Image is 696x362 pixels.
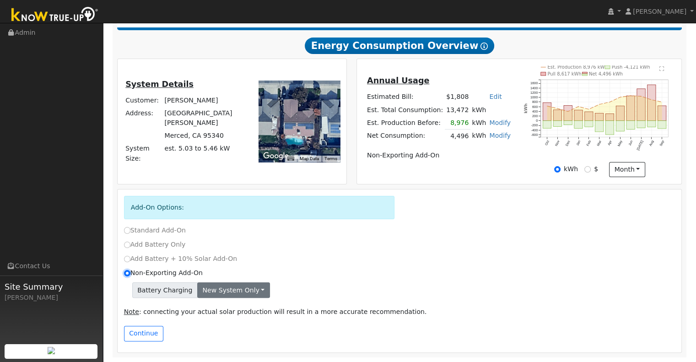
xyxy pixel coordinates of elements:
rect: onclick="" [658,106,666,121]
circle: onclick="" [620,97,621,98]
text: Aug [648,140,655,147]
rect: onclick="" [564,121,572,125]
td: 8,976 [445,116,470,130]
td: Net Consumption: [365,130,444,143]
td: kWh [470,130,488,143]
rect: onclick="" [585,121,593,127]
rect: onclick="" [647,121,656,127]
span: Battery Charging [132,282,198,298]
circle: onclick="" [546,105,548,107]
button: Keyboard shortcuts [287,156,294,162]
td: Address: [124,107,163,130]
text:  [659,66,664,71]
label: Add Battery + 10% Solar Add-On [124,254,237,264]
td: $1,808 [445,91,470,103]
img: retrieve [48,347,55,354]
text: 600 [532,105,538,109]
a: Modify [489,119,511,126]
rect: onclick="" [543,103,551,121]
img: Know True-Up [7,5,103,26]
a: Terms (opens in new tab) [324,156,337,161]
rect: onclick="" [606,114,614,121]
td: [GEOGRAPHIC_DATA][PERSON_NAME] [163,107,246,130]
td: System Size: [124,142,163,165]
rect: onclick="" [647,85,656,121]
rect: onclick="" [637,89,645,121]
text: Jun [628,140,634,146]
text: Oct [544,140,550,146]
u: System Details [125,80,194,89]
circle: onclick="" [651,99,653,101]
td: System Size [163,142,246,165]
text: Dec [565,140,571,147]
label: $ [594,164,598,174]
text: [DATE] [636,140,644,151]
rect: onclick="" [606,121,614,135]
u: Note [124,308,139,315]
button: Continue [124,326,163,341]
td: kWh [470,116,488,130]
text: 400 [532,109,538,113]
td: Non-Exporting Add-On [365,149,512,162]
text: 1200 [530,91,538,95]
text: Mar [596,140,603,147]
text: 200 [532,114,538,118]
text: Apr [607,140,613,146]
input: Add Battery Only [124,242,130,248]
rect: onclick="" [564,106,572,121]
text: -400 [531,128,538,132]
circle: onclick="" [599,104,600,105]
span: [PERSON_NAME] [633,8,686,15]
u: Annual Usage [367,76,429,85]
text: Sep [659,140,665,147]
input: Add Battery + 10% Solar Add-On [124,256,130,262]
button: month [609,162,645,178]
text: 1000 [530,95,538,99]
circle: onclick="" [578,106,579,107]
text: Pull 8,617 kWh [548,71,582,76]
td: Merced, CA 95340 [163,130,246,142]
text: 800 [532,100,538,104]
rect: onclick="" [574,110,583,121]
rect: onclick="" [658,121,666,129]
circle: onclick="" [661,101,663,103]
text: Jan [575,140,581,146]
label: Add Battery Only [124,240,186,249]
circle: onclick="" [588,108,590,110]
text: 0 [536,119,538,123]
label: Non-Exporting Add-On [124,268,203,278]
circle: onclick="" [567,111,569,112]
rect: onclick="" [616,106,624,121]
circle: onclick="" [641,96,642,97]
td: Est. Total Consumption: [365,103,444,116]
label: Standard Add-On [124,226,186,235]
input: Non-Exporting Add-On [124,270,130,276]
img: Google [261,150,291,162]
a: Open this area in Google Maps (opens a new window) [261,150,291,162]
rect: onclick="" [626,121,635,130]
rect: onclick="" [553,110,561,121]
span: : connecting your actual solar production will result in a more accurate recommendation. [124,308,427,315]
a: Edit [489,93,502,100]
button: Map Data [300,156,319,162]
td: [PERSON_NAME] [163,94,246,107]
div: [PERSON_NAME] [5,293,98,303]
text: kWh [524,103,529,113]
div: Add-On Options: [124,196,395,219]
text: Feb [586,140,592,146]
i: Show Help [480,43,488,50]
td: 4,496 [445,130,470,143]
circle: onclick="" [630,95,631,97]
td: 13,472 [445,103,470,116]
a: Modify [489,132,511,139]
text: 1400 [530,86,538,90]
td: Est. Production Before: [365,116,444,130]
td: Estimated Bill: [365,91,444,103]
text: Net 4,496 kWh [589,71,623,76]
text: Push -4,121 kWh [612,65,650,70]
text: May [617,140,623,147]
input: $ [584,166,591,173]
rect: onclick="" [574,121,583,129]
circle: onclick="" [609,101,610,103]
rect: onclick="" [585,112,593,121]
